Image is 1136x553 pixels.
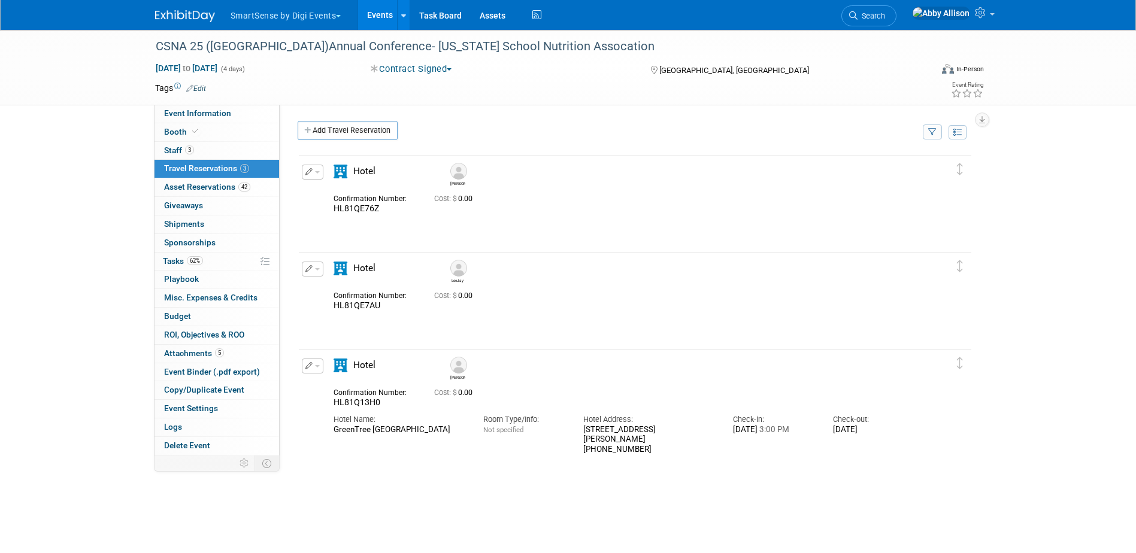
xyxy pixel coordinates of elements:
img: ExhibitDay [155,10,215,22]
a: Budget [155,308,279,326]
div: Hotel Address: [583,414,715,425]
span: Cost: $ [434,388,458,397]
i: Hotel [334,358,347,372]
a: Copy/Duplicate Event [155,381,279,399]
a: Shipments [155,215,279,233]
span: 0.00 [434,388,477,397]
div: Event Rating [951,82,983,88]
span: Budget [164,311,191,321]
span: Event Binder (.pdf export) [164,367,260,376]
a: Giveaways [155,197,279,215]
div: Confirmation Number: [334,385,416,397]
span: Copy/Duplicate Event [164,385,244,394]
a: Staff3 [155,142,279,160]
span: 62% [187,256,203,265]
a: Add Travel Reservation [298,121,398,140]
a: Asset Reservations42 [155,178,279,196]
span: [DATE] [DATE] [155,63,218,74]
div: Check-in: [733,414,815,425]
i: Hotel [334,165,347,178]
i: Click and drag to move item [957,163,963,175]
a: Search [841,5,896,26]
a: Booth [155,123,279,141]
div: LeeJay Moreno [450,276,465,283]
span: ROI, Objectives & ROO [164,330,244,339]
span: Not specified [483,426,523,434]
span: Delete Event [164,440,210,450]
img: Abby Allison [912,7,970,20]
a: Attachments5 [155,345,279,363]
img: Format-Inperson.png [942,64,954,74]
div: Check-out: [833,414,915,425]
span: HL81Q13H0 [334,397,380,407]
i: Click and drag to move item [957,260,963,272]
span: Event Information [164,108,231,118]
a: Logs [155,418,279,436]
span: Cost: $ [434,195,458,203]
span: Hotel [353,263,375,274]
span: Misc. Expenses & Credits [164,293,258,302]
span: Hotel [353,166,375,177]
span: Attachments [164,348,224,358]
span: 3 [240,164,249,173]
span: [GEOGRAPHIC_DATA], [GEOGRAPHIC_DATA] [659,66,809,75]
div: Confirmation Number: [334,288,416,300]
td: Personalize Event Tab Strip [234,455,255,471]
span: 3 [185,145,194,154]
div: Event Format [861,62,984,80]
div: GreenTree [GEOGRAPHIC_DATA] [334,425,465,435]
div: Deanna Cross [447,163,468,186]
td: Tags [155,82,206,94]
div: In-Person [956,65,984,74]
span: Hotel [353,360,375,370]
span: Giveaways [164,200,203,210]
i: Hotel [334,262,347,275]
a: Edit [186,84,206,93]
div: Confirmation Number: [334,191,416,203]
span: Playbook [164,274,199,284]
div: Deanna Cross [450,180,465,186]
span: (4 days) [220,65,245,73]
span: HL81QE7AU [334,300,380,310]
a: Event Binder (.pdf export) [155,363,279,381]
img: Deanna Cross [450,163,467,180]
div: CSNA 25 ([GEOGRAPHIC_DATA])Annual Conference- [US_STATE] School Nutrition Assocation [152,36,914,57]
div: Laura Wisdom [450,373,465,380]
span: Travel Reservations [164,163,249,173]
span: Asset Reservations [164,182,250,192]
button: Contract Signed [366,63,456,75]
span: Shipments [164,219,204,229]
div: Room Type/Info: [483,414,565,425]
span: Event Settings [164,403,218,413]
span: 5 [215,348,224,357]
span: to [181,63,192,73]
span: 0.00 [434,291,477,300]
a: Tasks62% [155,253,279,271]
div: Laura Wisdom [447,357,468,380]
span: Logs [164,422,182,432]
span: HL81QE76Z [334,203,379,213]
div: [DATE] [833,425,915,435]
div: [STREET_ADDRESS][PERSON_NAME] [PHONE_NUMBER] [583,425,715,455]
a: Misc. Expenses & Credits [155,289,279,307]
i: Click and drag to move item [957,357,963,369]
span: Sponsorships [164,238,216,247]
span: 0.00 [434,195,477,203]
a: Event Information [155,105,279,123]
a: ROI, Objectives & ROO [155,326,279,344]
span: 3:00 PM [758,425,789,434]
span: Staff [164,145,194,155]
a: Playbook [155,271,279,288]
a: Travel Reservations3 [155,160,279,178]
td: Toggle Event Tabs [255,455,279,471]
i: Booth reservation complete [192,128,198,135]
div: [DATE] [733,425,815,435]
span: Booth [164,127,201,136]
a: Event Settings [155,400,279,418]
div: LeeJay Moreno [447,260,468,283]
img: LeeJay Moreno [450,260,467,276]
i: Filter by Traveler [928,129,937,136]
a: Sponsorships [155,234,279,252]
span: Search [858,11,885,20]
span: Tasks [163,256,203,266]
